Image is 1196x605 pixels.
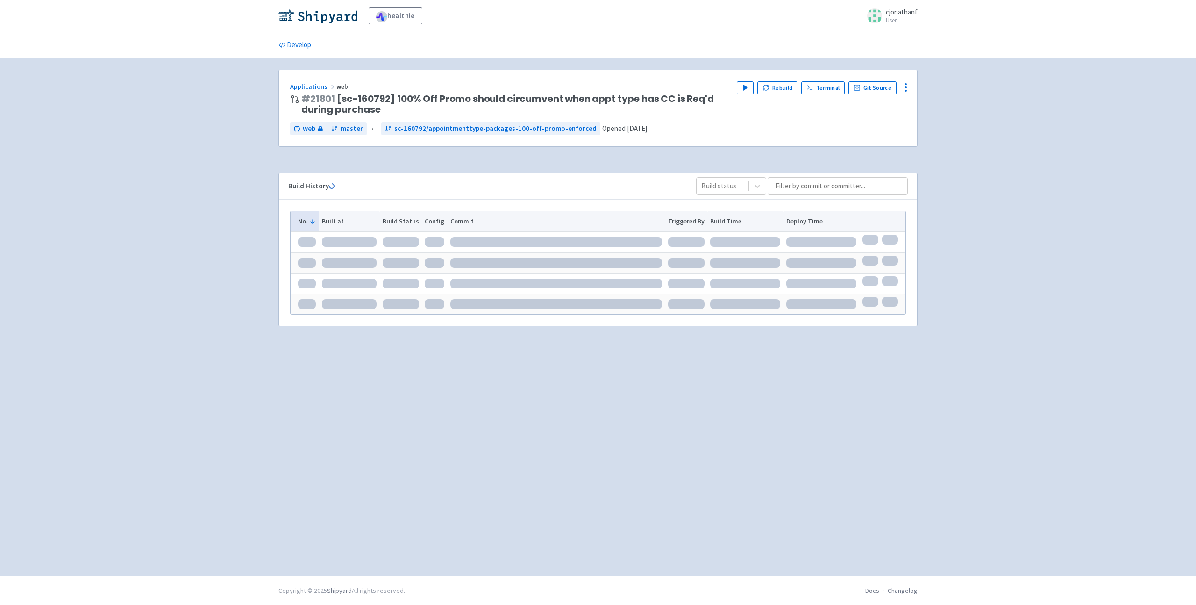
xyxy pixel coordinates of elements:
[301,92,335,105] a: #21801
[341,123,363,134] span: master
[290,122,327,135] a: web
[768,177,908,195] input: Filter by commit or committer...
[301,94,729,115] span: [sc-160792] 100% Off Promo should circumvent when appt type has CC is Req'd during purchase
[319,211,379,232] th: Built at
[369,7,422,24] a: healthie
[288,181,681,192] div: Build History
[422,211,448,232] th: Config
[278,586,405,596] div: Copyright © 2025 All rights reserved.
[381,122,600,135] a: sc-160792/appointmenttype-packages-100-off-promo-enforced
[278,32,311,58] a: Develop
[886,7,918,16] span: cjonathanf
[448,211,665,232] th: Commit
[801,81,845,94] a: Terminal
[290,82,336,91] a: Applications
[737,81,754,94] button: Play
[888,586,918,595] a: Changelog
[327,122,367,135] a: master
[757,81,797,94] button: Rebuild
[278,8,357,23] img: Shipyard logo
[336,82,349,91] span: web
[848,81,897,94] a: Git Source
[303,123,315,134] span: web
[602,124,647,133] span: Opened
[379,211,422,232] th: Build Status
[327,586,352,595] a: Shipyard
[665,211,707,232] th: Triggered By
[865,586,879,595] a: Docs
[707,211,783,232] th: Build Time
[627,124,647,133] time: [DATE]
[783,211,860,232] th: Deploy Time
[861,8,918,23] a: cjonathanf User
[394,123,597,134] span: sc-160792/appointmenttype-packages-100-off-promo-enforced
[298,216,316,226] button: No.
[886,17,918,23] small: User
[370,123,377,134] span: ←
